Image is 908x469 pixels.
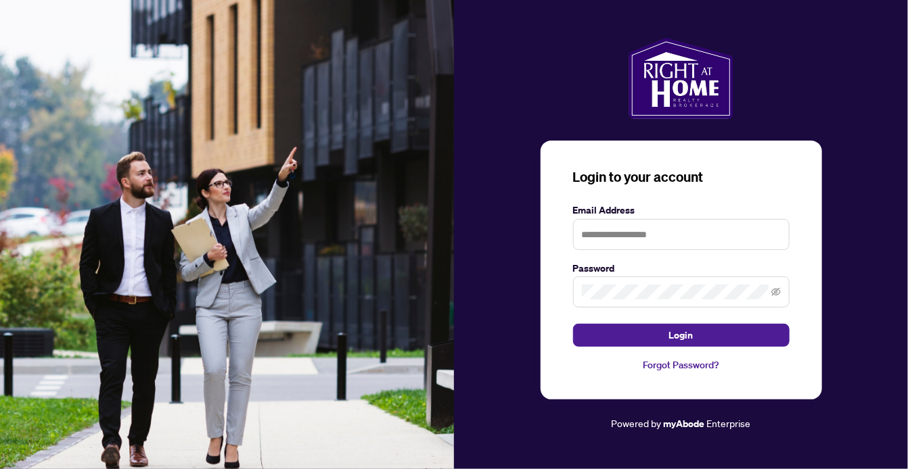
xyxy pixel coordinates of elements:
[669,324,694,346] span: Login
[612,417,662,429] span: Powered by
[573,203,790,218] label: Email Address
[771,287,781,297] span: eye-invisible
[707,417,751,429] span: Enterprise
[629,38,733,119] img: ma-logo
[573,357,790,372] a: Forgot Password?
[573,168,790,187] h3: Login to your account
[573,261,790,276] label: Password
[573,324,790,347] button: Login
[664,416,705,431] a: myAbode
